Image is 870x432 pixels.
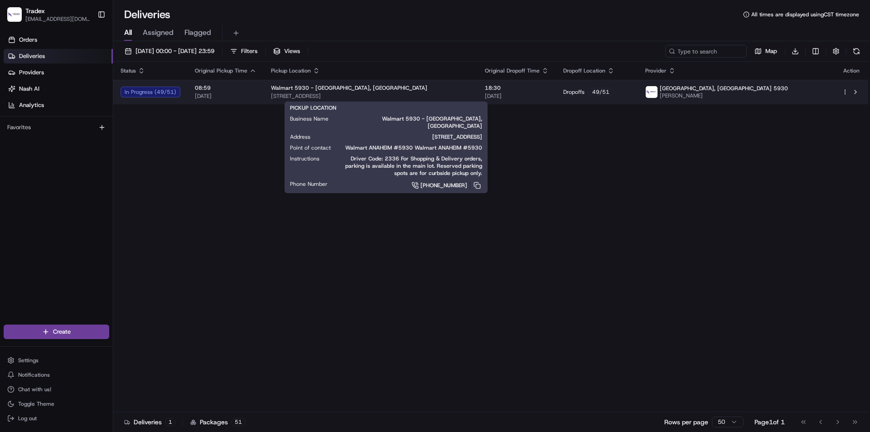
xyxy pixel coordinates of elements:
[7,7,22,22] img: Tradex
[241,47,257,55] span: Filters
[290,144,331,151] span: Point of contact
[271,84,427,92] span: Walmart 5930 - [GEOGRAPHIC_DATA], [GEOGRAPHIC_DATA]
[121,45,218,58] button: [DATE] 00:00 - [DATE] 23:59
[9,9,27,27] img: Nash
[850,45,863,58] button: Refresh
[18,386,51,393] span: Chat with us!
[665,45,747,58] input: Type to search
[18,415,37,422] span: Log out
[588,88,614,96] div: 49 / 51
[25,6,45,15] button: Tradex
[271,67,311,74] span: Pickup Location
[4,412,109,425] button: Log out
[18,400,54,408] span: Toggle Theme
[19,101,44,109] span: Analytics
[19,85,39,93] span: Nash AI
[31,87,149,96] div: Start new chat
[124,7,170,22] h1: Deliveries
[842,67,861,74] div: Action
[86,131,145,141] span: API Documentation
[9,132,16,140] div: 📗
[4,120,109,135] div: Favorites
[4,4,94,25] button: TradexTradex[EMAIL_ADDRESS][DOMAIN_NAME]
[232,418,245,426] div: 51
[4,49,113,63] a: Deliveries
[226,45,261,58] button: Filters
[5,128,73,144] a: 📗Knowledge Base
[195,67,247,74] span: Original Pickup Time
[121,67,136,74] span: Status
[563,67,605,74] span: Dropoff Location
[90,154,110,160] span: Pylon
[660,92,788,99] span: [PERSON_NAME]
[19,36,37,44] span: Orders
[195,84,256,92] span: 08:59
[9,36,165,51] p: Welcome 👋
[18,371,50,379] span: Notifications
[290,155,319,162] span: Instructions
[124,417,175,427] div: Deliveries
[754,417,785,427] div: Page 1 of 1
[31,96,115,103] div: We're available if you need us!
[73,128,149,144] a: 💻API Documentation
[342,180,482,190] a: [PHONE_NUMBER]
[290,115,329,122] span: Business Name
[750,45,781,58] button: Map
[290,180,328,188] span: Phone Number
[135,47,214,55] span: [DATE] 00:00 - [DATE] 23:59
[334,155,482,177] span: Driver Code: 2336 For Shopping & Delivery orders, parking is available in the main lot. Reserved ...
[485,67,540,74] span: Original Dropoff Time
[646,86,657,98] img: 1679586894394
[343,115,482,130] span: Walmart 5930 - [GEOGRAPHIC_DATA], [GEOGRAPHIC_DATA]
[4,383,109,396] button: Chat with us!
[24,58,150,68] input: Clear
[4,65,113,80] a: Providers
[9,87,25,103] img: 1736555255976-a54dd68f-1ca7-489b-9aae-adbdc363a1c4
[345,144,482,151] span: Walmart ANAHEIM #5930 Walmart ANAHEIM #5930
[25,15,90,23] button: [EMAIL_ADDRESS][DOMAIN_NAME]
[485,92,549,100] span: [DATE]
[765,47,777,55] span: Map
[77,132,84,140] div: 💻
[124,27,132,38] span: All
[290,133,310,141] span: Address
[165,418,175,426] div: 1
[284,47,300,55] span: Views
[4,369,109,381] button: Notifications
[4,354,109,367] button: Settings
[4,82,113,96] a: Nash AI
[4,33,113,47] a: Orders
[19,68,44,77] span: Providers
[64,153,110,160] a: Powered byPylon
[143,27,174,38] span: Assigned
[4,98,113,112] a: Analytics
[190,417,245,427] div: Packages
[271,92,470,100] span: [STREET_ADDRESS]
[290,104,336,112] span: PICKUP LOCATION
[325,133,482,141] span: [STREET_ADDRESS]
[184,27,211,38] span: Flagged
[18,131,69,141] span: Knowledge Base
[4,398,109,410] button: Toggle Theme
[154,89,165,100] button: Start new chat
[660,85,788,92] span: [GEOGRAPHIC_DATA], [GEOGRAPHIC_DATA] 5930
[645,67,667,74] span: Provider
[53,328,71,336] span: Create
[664,417,708,427] p: Rows per page
[195,92,256,100] span: [DATE]
[485,84,549,92] span: 18:30
[18,357,39,364] span: Settings
[269,45,304,58] button: Views
[19,52,45,60] span: Deliveries
[420,182,467,189] span: [PHONE_NUMBER]
[751,11,859,18] span: All times are displayed using CST timezone
[563,88,585,96] span: Dropoffs
[4,325,109,339] button: Create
